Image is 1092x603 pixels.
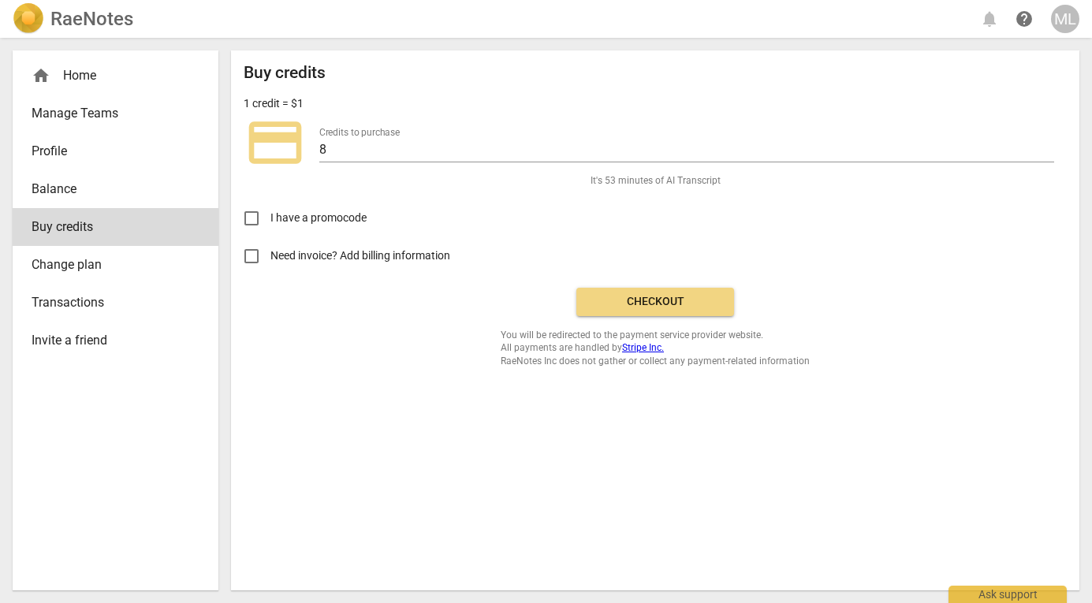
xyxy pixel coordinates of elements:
label: Credits to purchase [319,128,400,137]
a: Help [1010,5,1038,33]
a: Transactions [13,284,218,322]
h2: Buy credits [244,63,326,83]
a: Stripe Inc. [622,342,664,353]
div: Home [32,66,187,85]
button: ML [1051,5,1079,33]
span: You will be redirected to the payment service provider website. All payments are handled by RaeNo... [501,329,810,368]
span: help [1015,9,1034,28]
img: Logo [13,3,44,35]
span: Change plan [32,255,187,274]
span: Checkout [589,294,721,310]
a: Manage Teams [13,95,218,132]
span: Profile [32,142,187,161]
a: Profile [13,132,218,170]
div: Home [13,57,218,95]
span: home [32,66,50,85]
span: It's 53 minutes of AI Transcript [591,174,721,188]
a: Buy credits [13,208,218,246]
div: Ask support [949,586,1067,603]
span: Buy credits [32,218,187,236]
span: Invite a friend [32,331,187,350]
span: credit_card [244,111,307,174]
a: Change plan [13,246,218,284]
h2: RaeNotes [50,8,133,30]
button: Checkout [576,288,734,316]
a: Balance [13,170,218,208]
a: LogoRaeNotes [13,3,133,35]
span: I have a promocode [270,210,367,226]
p: 1 credit = $1 [244,95,304,112]
span: Balance [32,180,187,199]
span: Transactions [32,293,187,312]
a: Invite a friend [13,322,218,359]
span: Manage Teams [32,104,187,123]
span: Need invoice? Add billing information [270,248,453,264]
